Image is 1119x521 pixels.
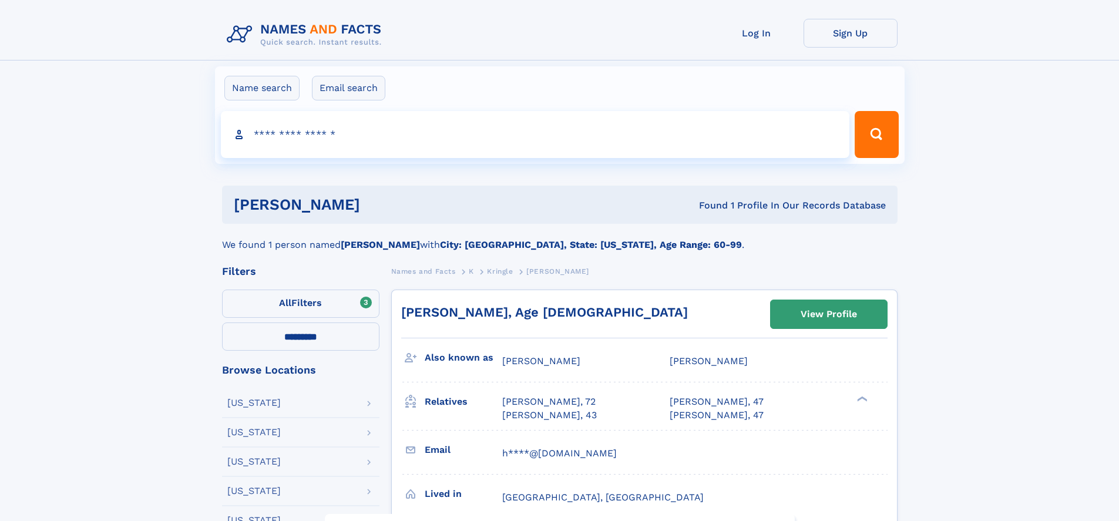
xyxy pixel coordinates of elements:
div: [US_STATE] [227,457,281,466]
span: [PERSON_NAME] [670,355,748,367]
label: Filters [222,290,379,318]
a: [PERSON_NAME], 47 [670,395,764,408]
a: [PERSON_NAME], 72 [502,395,596,408]
span: [PERSON_NAME] [526,267,589,275]
div: We found 1 person named with . [222,224,898,252]
span: K [469,267,474,275]
h3: Email [425,440,502,460]
a: [PERSON_NAME], 43 [502,409,597,422]
div: ❯ [854,395,868,403]
div: [US_STATE] [227,398,281,408]
span: Kringle [487,267,513,275]
a: Sign Up [804,19,898,48]
a: [PERSON_NAME], 47 [670,409,764,422]
a: Kringle [487,264,513,278]
span: [GEOGRAPHIC_DATA], [GEOGRAPHIC_DATA] [502,492,704,503]
span: [PERSON_NAME] [502,355,580,367]
b: City: [GEOGRAPHIC_DATA], State: [US_STATE], Age Range: 60-99 [440,239,742,250]
b: [PERSON_NAME] [341,239,420,250]
input: search input [221,111,850,158]
a: K [469,264,474,278]
a: [PERSON_NAME], Age [DEMOGRAPHIC_DATA] [401,305,688,320]
h3: Lived in [425,484,502,504]
div: Browse Locations [222,365,379,375]
button: Search Button [855,111,898,158]
h1: [PERSON_NAME] [234,197,530,212]
a: Names and Facts [391,264,456,278]
a: View Profile [771,300,887,328]
label: Name search [224,76,300,100]
a: Log In [710,19,804,48]
div: [US_STATE] [227,428,281,437]
div: [US_STATE] [227,486,281,496]
label: Email search [312,76,385,100]
div: View Profile [801,301,857,328]
span: All [279,297,291,308]
h3: Also known as [425,348,502,368]
img: Logo Names and Facts [222,19,391,51]
h3: Relatives [425,392,502,412]
div: Filters [222,266,379,277]
div: Found 1 Profile In Our Records Database [529,199,886,212]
